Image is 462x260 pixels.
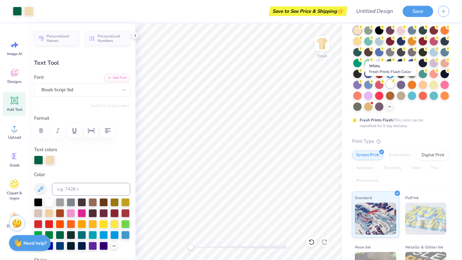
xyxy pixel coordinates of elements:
strong: Fresh Prints Flash: [360,118,394,123]
div: This color can be expedited for 5 day delivery. [360,117,439,129]
label: Color [34,171,130,178]
span: Personalized Numbers [98,34,126,43]
span: Upload [8,135,21,140]
label: Text colors [34,146,57,153]
div: Applique [352,163,378,173]
span: Metallic & Glitter Ink [405,244,443,250]
div: Screen Print [352,150,383,160]
button: Personalized Numbers [85,31,130,46]
img: Puff Ink [405,203,447,235]
div: Save to See Price & Shipping [270,6,346,16]
div: Vinyl [407,163,425,173]
span: Designs [7,79,21,84]
div: Rhinestones [352,176,383,186]
span: Puff Ink [405,194,419,201]
button: Switch to Greek Letters [90,103,130,108]
span: Neon Ink [355,244,371,250]
span: Decorate [7,223,22,229]
span: Add Text [7,107,22,112]
div: Front [318,53,327,59]
label: Format [34,115,130,122]
img: Front [316,37,329,50]
div: White [365,61,416,76]
span: Greek [10,163,20,168]
input: Untitled Design [351,5,398,18]
strong: Need help? [23,240,47,246]
div: Text Tool [34,59,130,67]
span: Image AI [7,51,22,56]
div: Embroidery [385,150,415,160]
span: Clipart & logos [4,191,25,201]
input: e.g. 7428 c [52,183,130,196]
div: Digital Print [417,150,449,160]
span: Standard [355,194,372,201]
span: 👉 [337,7,344,15]
div: Transfers [380,163,405,173]
label: Font [34,74,44,81]
button: Add Font [104,74,130,82]
button: Save [403,6,433,17]
div: Print Type [352,138,449,145]
img: Standard [355,203,396,235]
button: Personalized Names [34,31,79,46]
div: Accessibility label [187,244,194,250]
div: Foil [427,163,442,173]
span: Personalized Names [47,34,75,43]
span: Fresh Prints Flash Color [369,69,411,74]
